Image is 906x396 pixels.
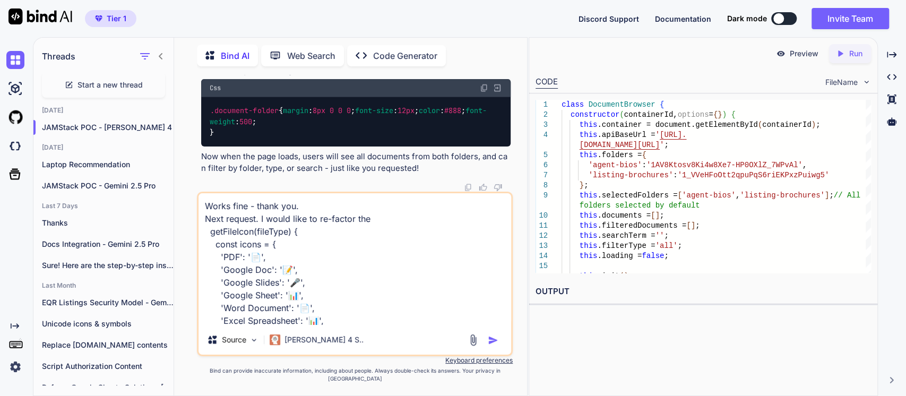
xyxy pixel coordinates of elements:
[655,13,711,24] button: Documentation
[210,105,486,138] code: { : ; : ; : ; : ; }
[6,358,24,376] img: settings
[682,131,686,139] span: .
[677,242,681,250] span: ;
[597,120,757,129] span: .container = document.getElementById
[536,211,548,221] div: 10
[691,221,695,230] span: ]
[862,78,871,87] img: chevron down
[42,340,174,350] p: Replace [DOMAIN_NAME] contents
[77,80,143,90] span: Start a new thread
[735,191,739,200] span: ,
[536,191,548,201] div: 9
[42,180,174,191] p: JAMStack POC - Gemini 2.5 Pro
[677,110,709,119] span: options
[536,221,548,231] div: 11
[579,252,597,260] span: this
[731,110,735,119] span: {
[397,106,414,116] span: 12px
[655,211,659,220] span: ]
[579,141,659,149] span: [DOMAIN_NAME][URL]
[42,382,174,393] p: Refacor Google Sheets Solution - [PERSON_NAME] 4
[467,334,479,346] img: attachment
[33,281,174,290] h2: Last Month
[338,106,342,116] span: 0
[239,117,252,126] span: 500
[642,161,646,169] span: :
[584,181,588,190] span: ;
[33,202,174,210] h2: Last 7 Days
[579,131,597,139] span: this
[664,141,668,149] span: ;
[418,106,439,116] span: color
[536,100,548,110] div: 1
[287,49,335,62] p: Web Search
[579,211,597,220] span: this
[42,218,174,228] p: Thanks
[42,361,174,372] p: Script Authorization Content
[562,100,584,109] span: class
[42,260,174,271] p: Sure! Here are the step-by-step instructions to...
[42,122,174,133] p: JAMStack POC - [PERSON_NAME] 4
[33,106,174,115] h2: [DATE]
[588,171,673,179] span: 'listing-brochures'
[210,106,486,126] span: font-weight
[686,221,691,230] span: [
[660,211,664,220] span: ;
[727,13,767,24] span: Dark mode
[588,161,642,169] span: 'agent-bios'
[762,120,811,129] span: containerId
[833,191,860,200] span: // All
[579,221,597,230] span: this
[536,120,548,130] div: 3
[221,49,249,62] p: Bind AI
[536,150,548,160] div: 5
[197,356,513,365] p: Keyboard preferences
[579,191,597,200] span: this
[201,151,511,175] p: Now when the page loads, users will see all documents from both folders, and can filter by folder...
[597,242,655,250] span: .filterType =
[8,8,72,24] img: Bind AI
[776,49,786,58] img: preview
[282,106,308,116] span: margin
[222,334,246,345] p: Source
[42,50,75,63] h1: Threads
[829,191,833,200] span: ;
[494,183,502,192] img: dislike
[642,252,664,260] span: false
[664,231,668,240] span: ;
[197,367,513,383] p: Bind can provide inaccurate information, including about people. Always double-check its answers....
[579,272,597,280] span: this
[444,106,461,116] span: #888
[660,141,664,149] span: '
[346,106,350,116] span: 0
[849,48,862,59] p: Run
[312,106,325,116] span: 8px
[479,183,487,192] img: like
[757,120,762,129] span: (
[619,272,624,280] span: (
[536,170,548,180] div: 7
[42,239,174,249] p: Docs Integration - Gemini 2.5 Pro
[624,110,677,119] span: containerId,
[536,160,548,170] div: 6
[95,15,102,22] img: premium
[536,251,548,261] div: 14
[802,161,806,169] span: ,
[597,231,655,240] span: .searchTerm =
[571,110,619,119] span: constructor
[6,80,24,98] img: ai-studio
[597,191,677,200] span: .selectedFolders =
[270,334,280,345] img: Claude 4 Sonnet
[588,100,655,109] span: DocumentBrowser
[536,180,548,191] div: 8
[536,76,558,89] div: CODE
[6,108,24,126] img: githubLight
[660,100,664,109] span: {
[210,84,221,92] span: Css
[579,14,639,23] span: Discord Support
[713,110,717,119] span: {
[210,106,278,116] span: .document-folder
[249,335,258,345] img: Pick Models
[824,191,829,200] span: ]
[624,272,628,280] span: )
